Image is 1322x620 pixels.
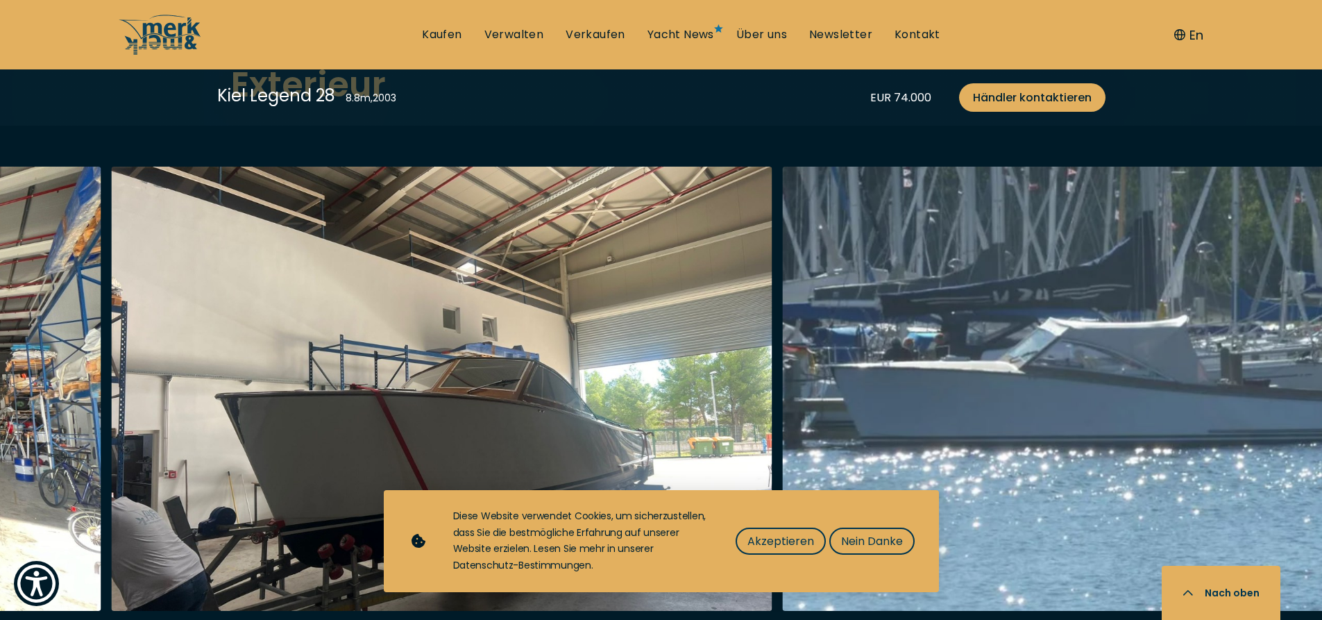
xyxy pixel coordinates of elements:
span: Händler kontaktieren [973,89,1092,106]
div: Kiel Legend 28 [217,83,335,108]
a: Yacht News [647,27,714,42]
a: Datenschutz-Bestimmungen [453,558,591,572]
img: Merk&Merk [111,167,772,611]
a: Newsletter [809,27,872,42]
a: Kontakt [895,27,940,42]
button: Akzeptieren [736,528,826,555]
a: Händler kontaktieren [959,83,1105,112]
div: EUR 74.000 [870,89,931,106]
button: Show Accessibility Preferences [14,561,59,606]
a: Verkaufen [566,27,625,42]
div: 8.8 m , 2003 [346,91,396,106]
a: Über uns [736,27,787,42]
a: Verwalten [484,27,544,42]
div: Diese Website verwendet Cookies, um sicherzustellen, dass Sie die bestmögliche Erfahrung auf unse... [453,508,708,574]
span: Nein Danke [841,533,903,550]
button: En [1174,26,1203,44]
button: Nein Danke [829,528,915,555]
a: Kaufen [422,27,461,42]
span: Akzeptieren [747,533,814,550]
button: Nach oben [1162,566,1280,620]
